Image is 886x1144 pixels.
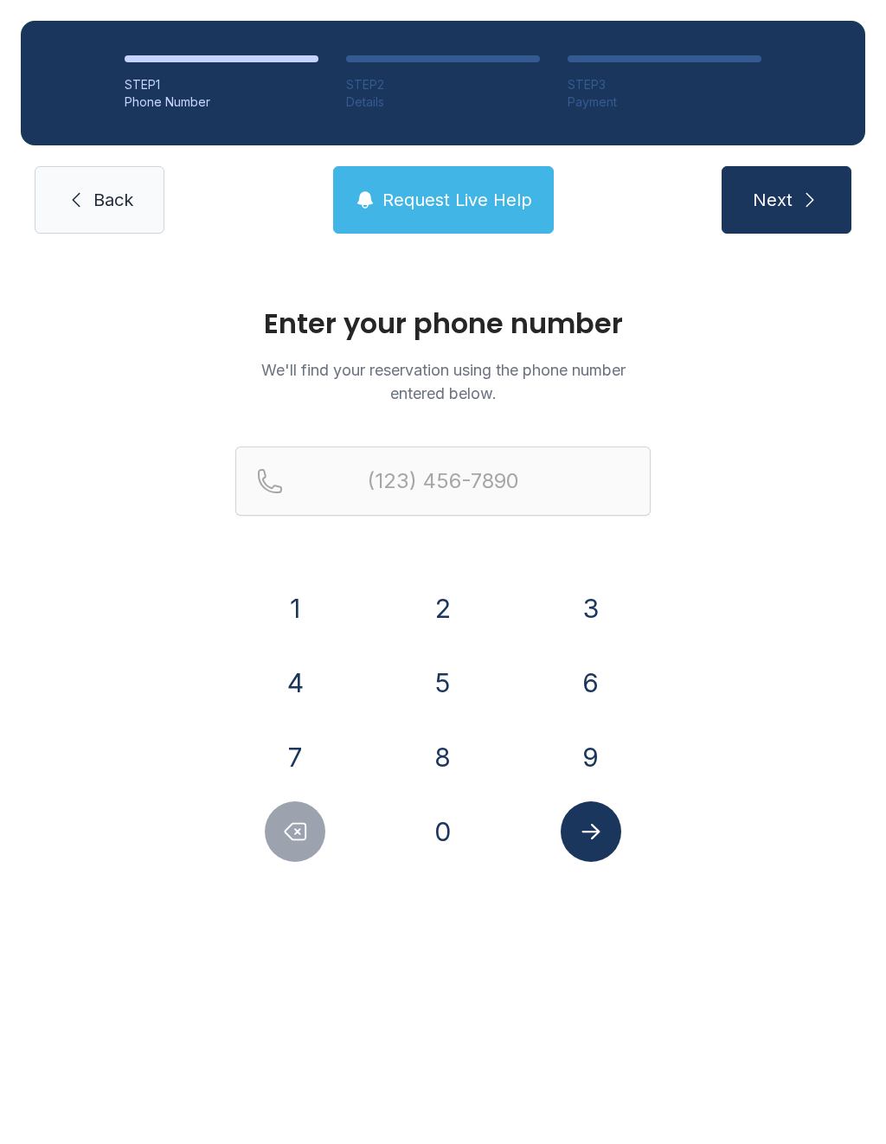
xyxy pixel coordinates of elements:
[753,188,793,212] span: Next
[93,188,133,212] span: Back
[413,652,473,713] button: 5
[346,93,540,111] div: Details
[561,727,621,787] button: 9
[382,188,532,212] span: Request Live Help
[561,801,621,862] button: Submit lookup form
[568,76,761,93] div: STEP 3
[561,578,621,639] button: 3
[346,76,540,93] div: STEP 2
[561,652,621,713] button: 6
[265,727,325,787] button: 7
[125,93,318,111] div: Phone Number
[265,801,325,862] button: Delete number
[265,578,325,639] button: 1
[125,76,318,93] div: STEP 1
[413,578,473,639] button: 2
[235,358,651,405] p: We'll find your reservation using the phone number entered below.
[413,801,473,862] button: 0
[265,652,325,713] button: 4
[235,310,651,337] h1: Enter your phone number
[235,447,651,516] input: Reservation phone number
[413,727,473,787] button: 8
[568,93,761,111] div: Payment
